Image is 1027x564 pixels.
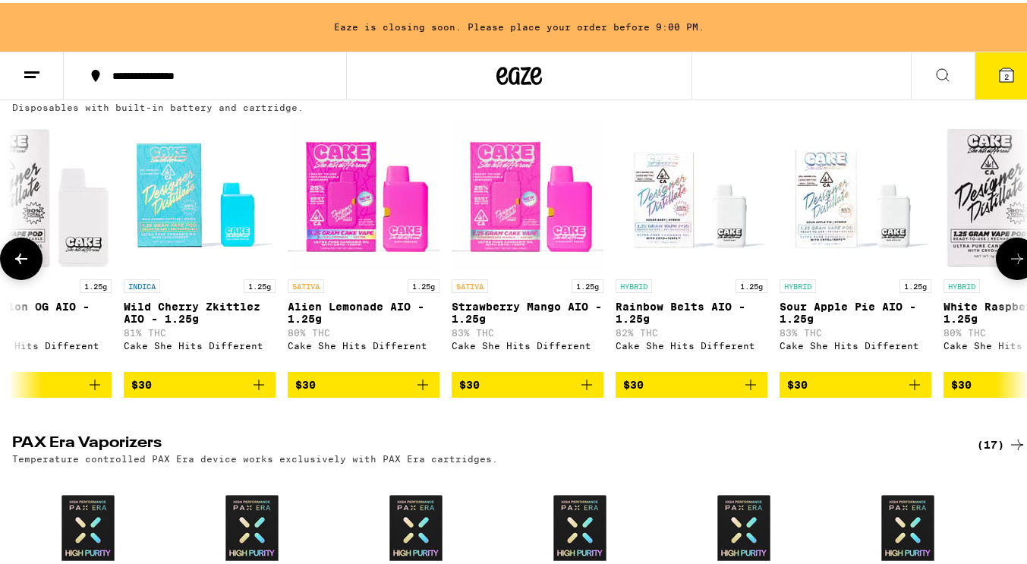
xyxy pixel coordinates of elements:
[452,276,488,290] p: SATIVA
[780,369,931,395] button: Add to bag
[616,117,767,369] a: Open page for Rainbow Belts AIO - 1.25g from Cake She Hits Different
[124,276,160,290] p: INDICA
[736,276,767,290] p: 1.25g
[295,376,316,388] span: $30
[124,338,276,348] div: Cake She Hits Different
[131,376,152,388] span: $30
[408,276,439,290] p: 1.25g
[288,325,439,335] p: 80% THC
[452,117,603,269] img: Cake She Hits Different - Strawberry Mango AIO - 1.25g
[977,433,1026,451] a: (17)
[288,117,439,269] img: Cake She Hits Different - Alien Lemonade AIO - 1.25g
[616,298,767,322] p: Rainbow Belts AIO - 1.25g
[452,369,603,395] button: Add to bag
[780,325,931,335] p: 83% THC
[12,451,498,461] p: Temperature controlled PAX Era device works exclusively with PAX Era cartridges.
[616,325,767,335] p: 82% THC
[452,338,603,348] div: Cake She Hits Different
[780,117,931,369] a: Open page for Sour Apple Pie AIO - 1.25g from Cake She Hits Different
[572,276,603,290] p: 1.25g
[616,276,652,290] p: HYBRID
[288,276,324,290] p: SATIVA
[787,376,808,388] span: $30
[288,369,439,395] button: Add to bag
[780,276,816,290] p: HYBRID
[288,338,439,348] div: Cake She Hits Different
[288,117,439,369] a: Open page for Alien Lemonade AIO - 1.25g from Cake She Hits Different
[124,117,276,369] a: Open page for Wild Cherry Zkittlez AIO - 1.25g from Cake She Hits Different
[459,376,480,388] span: $30
[899,276,931,290] p: 1.25g
[124,117,276,269] img: Cake She Hits Different - Wild Cherry Zkittlez AIO - 1.25g
[124,369,276,395] button: Add to bag
[623,376,644,388] span: $30
[780,298,931,322] p: Sour Apple Pie AIO - 1.25g
[780,117,931,269] img: Cake She Hits Different - Sour Apple Pie AIO - 1.25g
[944,276,980,290] p: HYBRID
[80,276,112,290] p: 1.25g
[616,338,767,348] div: Cake She Hits Different
[452,325,603,335] p: 83% THC
[124,298,276,322] p: Wild Cherry Zkittlez AIO - 1.25g
[452,117,603,369] a: Open page for Strawberry Mango AIO - 1.25g from Cake She Hits Different
[452,298,603,322] p: Strawberry Mango AIO - 1.25g
[9,11,109,23] span: Hi. Need any help?
[616,369,767,395] button: Add to bag
[951,376,972,388] span: $30
[780,338,931,348] div: Cake She Hits Different
[124,325,276,335] p: 81% THC
[12,433,952,451] h2: PAX Era Vaporizers
[616,117,767,269] img: Cake She Hits Different - Rainbow Belts AIO - 1.25g
[12,99,304,109] p: Disposables with built-in battery and cartridge.
[244,276,276,290] p: 1.25g
[288,298,439,322] p: Alien Lemonade AIO - 1.25g
[1004,69,1009,78] span: 2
